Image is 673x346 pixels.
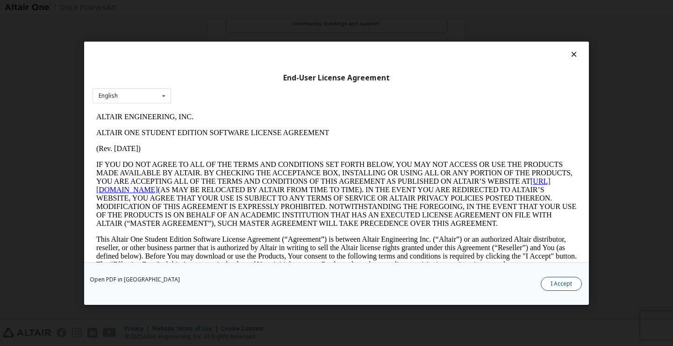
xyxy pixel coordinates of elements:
p: (Rev. [DATE]) [4,36,484,44]
div: End-User License Agreement [93,73,580,82]
p: ALTAIR ENGINEERING, INC. [4,4,484,12]
div: English [99,93,118,99]
p: This Altair One Student Edition Software License Agreement (“Agreement”) is between Altair Engine... [4,126,484,160]
p: IF YOU DO NOT AGREE TO ALL OF THE TERMS AND CONDITIONS SET FORTH BELOW, YOU MAY NOT ACCESS OR USE... [4,51,484,119]
p: ALTAIR ONE STUDENT EDITION SOFTWARE LICENSE AGREEMENT [4,20,484,28]
button: I Accept [541,277,582,291]
a: [URL][DOMAIN_NAME] [4,68,458,85]
a: Open PDF in [GEOGRAPHIC_DATA] [90,277,180,282]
